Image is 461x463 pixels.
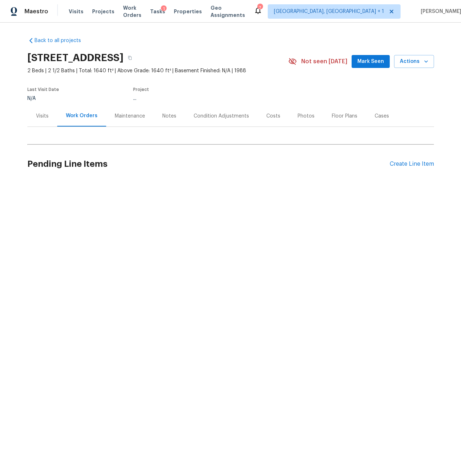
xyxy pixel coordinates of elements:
span: Last Visit Date [27,87,59,92]
h2: Pending Line Items [27,147,390,181]
span: Maestro [24,8,48,15]
div: Maintenance [115,113,145,120]
div: ... [133,96,271,101]
div: Create Line Item [390,161,434,168]
span: Project [133,87,149,92]
div: Notes [162,113,176,120]
button: Mark Seen [352,55,390,68]
div: Photos [298,113,315,120]
a: Back to all projects [27,37,96,44]
span: Visits [69,8,83,15]
span: Mark Seen [357,57,384,66]
button: Copy Address [123,51,136,64]
span: Properties [174,8,202,15]
div: Work Orders [66,112,98,119]
span: Tasks [150,9,165,14]
button: Actions [394,55,434,68]
div: N/A [27,96,59,101]
div: Floor Plans [332,113,357,120]
span: Geo Assignments [211,4,245,19]
span: Not seen [DATE] [301,58,347,65]
span: 2 Beds | 2 1/2 Baths | Total: 1640 ft² | Above Grade: 1640 ft² | Basement Finished: N/A | 1988 [27,67,288,74]
div: Visits [36,113,49,120]
div: 1 [161,5,167,13]
div: 7 [257,4,262,12]
span: [GEOGRAPHIC_DATA], [GEOGRAPHIC_DATA] + 1 [274,8,384,15]
div: Costs [266,113,280,120]
div: Cases [375,113,389,120]
span: Actions [400,57,428,66]
span: Work Orders [123,4,141,19]
h2: [STREET_ADDRESS] [27,54,123,61]
div: Condition Adjustments [194,113,249,120]
span: Projects [92,8,114,15]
